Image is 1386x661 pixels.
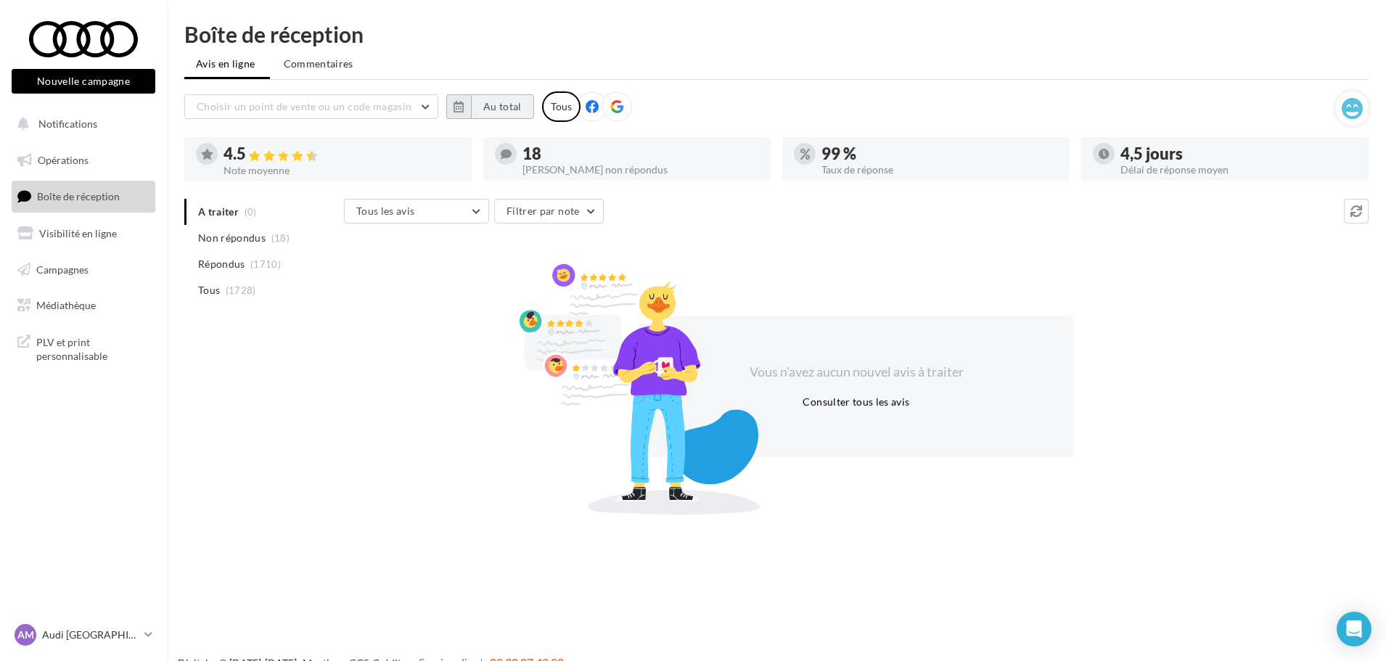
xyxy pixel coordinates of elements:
span: Choisir un point de vente ou un code magasin [197,100,411,112]
span: Tous les avis [356,205,415,217]
span: Non répondus [198,231,266,245]
button: Au total [446,94,534,119]
div: Note moyenne [224,165,460,176]
button: Nouvelle campagne [12,69,155,94]
div: Open Intercom Messenger [1337,612,1371,646]
div: 99 % [821,146,1058,162]
a: Campagnes [9,255,158,285]
button: Au total [471,94,534,119]
span: PLV et print personnalisable [36,332,149,364]
span: (1710) [250,258,281,270]
span: Médiathèque [36,299,96,311]
span: Notifications [38,118,97,130]
div: Délai de réponse moyen [1120,165,1357,175]
a: Médiathèque [9,290,158,321]
div: 18 [522,146,759,162]
span: Opérations [38,154,89,166]
div: Tous [542,91,581,122]
span: (18) [271,232,290,244]
span: Boîte de réception [37,190,120,202]
span: Répondus [198,257,245,271]
button: Consulter tous les avis [797,393,915,411]
span: Visibilité en ligne [39,227,117,239]
div: 4,5 jours [1120,146,1357,162]
a: AM Audi [GEOGRAPHIC_DATA] [12,621,155,649]
span: (1728) [226,284,256,296]
div: [PERSON_NAME] non répondus [522,165,759,175]
a: Boîte de réception [9,181,158,212]
p: Audi [GEOGRAPHIC_DATA] [42,628,139,642]
a: Visibilité en ligne [9,218,158,249]
button: Notifications [9,109,152,139]
a: PLV et print personnalisable [9,327,158,369]
span: Campagnes [36,263,89,275]
span: Tous [198,283,220,297]
div: Vous n'avez aucun nouvel avis à traiter [731,363,981,382]
span: Commentaires [284,57,353,70]
div: Boîte de réception [184,23,1369,45]
a: Opérations [9,145,158,176]
span: AM [17,628,34,642]
div: 4.5 [224,146,460,163]
div: Taux de réponse [821,165,1058,175]
button: Filtrer par note [494,199,604,223]
button: Tous les avis [344,199,489,223]
button: Choisir un point de vente ou un code magasin [184,94,438,119]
